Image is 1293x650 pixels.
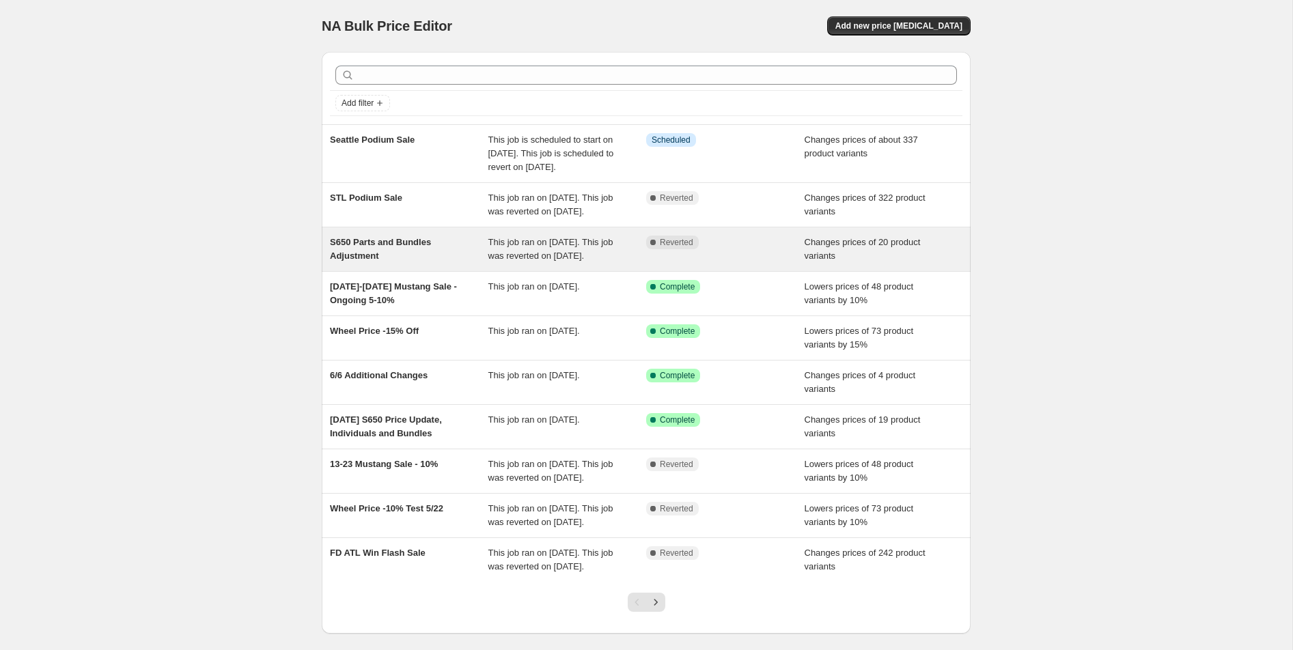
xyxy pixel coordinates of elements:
span: Changes prices of 242 product variants [805,548,926,571]
button: Next [646,593,665,612]
span: Seattle Podium Sale [330,135,415,145]
span: Reverted [660,237,693,248]
span: 6/6 Additional Changes [330,370,428,380]
span: This job is scheduled to start on [DATE]. This job is scheduled to revert on [DATE]. [488,135,614,172]
span: Reverted [660,459,693,470]
nav: Pagination [628,593,665,612]
span: Scheduled [652,135,691,145]
span: FD ATL Win Flash Sale [330,548,426,558]
span: Complete [660,326,695,337]
span: This job ran on [DATE]. This job was reverted on [DATE]. [488,503,613,527]
span: [DATE] S650 Price Update, Individuals and Bundles [330,414,442,438]
span: Add new price [MEDICAL_DATA] [835,20,962,31]
span: Changes prices of 19 product variants [805,414,921,438]
span: Complete [660,370,695,381]
span: This job ran on [DATE]. [488,326,580,336]
span: NA Bulk Price Editor [322,18,452,33]
span: Changes prices of about 337 product variants [805,135,918,158]
span: Complete [660,414,695,425]
span: Lowers prices of 73 product variants by 15% [805,326,914,350]
span: This job ran on [DATE]. This job was reverted on [DATE]. [488,193,613,216]
span: Changes prices of 20 product variants [805,237,921,261]
span: Wheel Price -15% Off [330,326,419,336]
span: Add filter [342,98,374,109]
span: This job ran on [DATE]. This job was reverted on [DATE]. [488,548,613,571]
span: [DATE]-[DATE] Mustang Sale - Ongoing 5-10% [330,281,457,305]
span: Reverted [660,548,693,559]
span: Complete [660,281,695,292]
span: Lowers prices of 48 product variants by 10% [805,459,914,483]
span: 13-23 Mustang Sale - 10% [330,459,438,469]
span: This job ran on [DATE]. This job was reverted on [DATE]. [488,459,613,483]
span: Lowers prices of 48 product variants by 10% [805,281,914,305]
span: This job ran on [DATE]. [488,414,580,425]
span: Changes prices of 4 product variants [805,370,916,394]
span: This job ran on [DATE]. [488,281,580,292]
span: This job ran on [DATE]. This job was reverted on [DATE]. [488,237,613,261]
button: Add filter [335,95,390,111]
span: Changes prices of 322 product variants [805,193,926,216]
span: Lowers prices of 73 product variants by 10% [805,503,914,527]
span: S650 Parts and Bundles Adjustment [330,237,431,261]
span: Reverted [660,503,693,514]
span: Wheel Price -10% Test 5/22 [330,503,443,513]
span: Reverted [660,193,693,203]
button: Add new price [MEDICAL_DATA] [827,16,971,36]
span: STL Podium Sale [330,193,402,203]
span: This job ran on [DATE]. [488,370,580,380]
